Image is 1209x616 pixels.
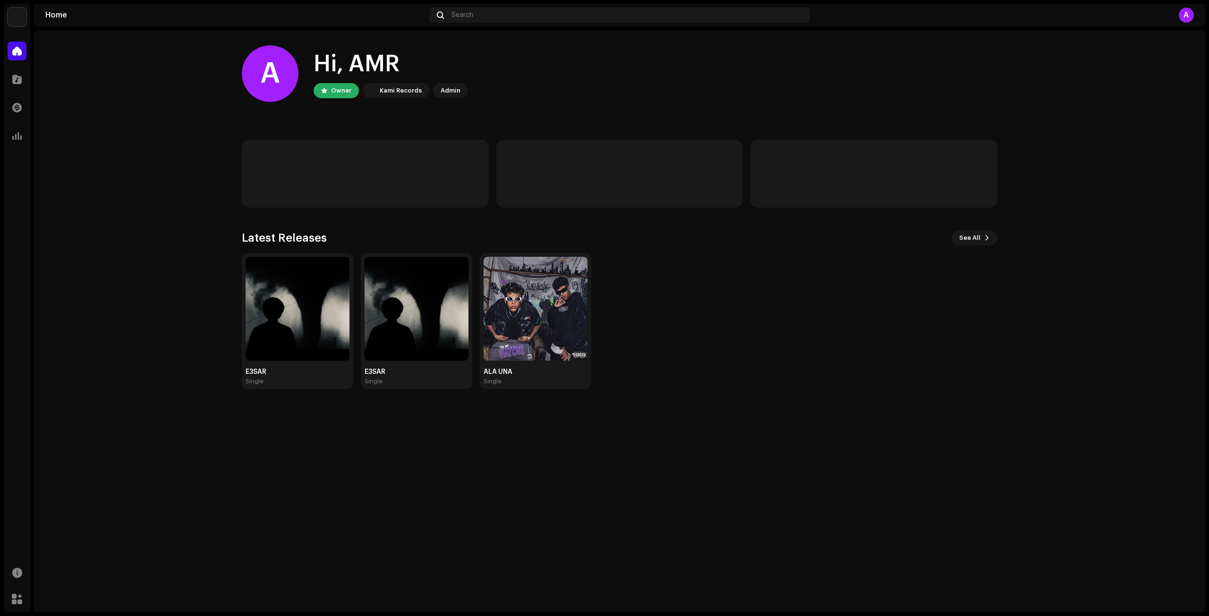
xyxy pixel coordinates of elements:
[451,11,473,19] span: Search
[365,378,383,385] div: Single
[484,378,502,385] div: Single
[484,257,587,361] img: e115763f-cc8c-4e3b-8969-2caa86fdec15
[484,368,587,376] div: ALA UNA
[365,368,468,376] div: E3SAR
[441,85,460,96] div: Admin
[959,228,980,247] span: See All
[952,230,997,245] button: See All
[314,49,468,79] div: Hi, AMR
[45,11,426,19] div: Home
[8,8,26,26] img: 33004b37-325d-4a8b-b51f-c12e9b964943
[242,45,298,102] div: A
[331,85,351,96] div: Owner
[242,230,327,245] h3: Latest Releases
[365,85,376,96] img: 33004b37-325d-4a8b-b51f-c12e9b964943
[246,368,349,376] div: E3SAR
[246,378,264,385] div: Single
[246,257,349,361] img: dee6c609-f213-463a-8fb1-84f3895d7704
[365,257,468,361] img: 110905f9-946b-428b-b5e5-154e78c8c110
[380,85,422,96] div: Kami Records
[1179,8,1194,23] div: A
